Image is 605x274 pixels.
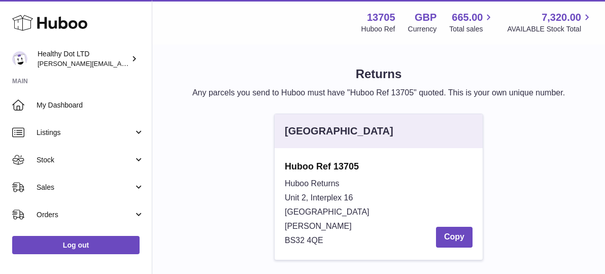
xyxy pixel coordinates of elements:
[285,193,353,202] span: Unit 2, Interplex 16
[436,227,473,248] button: Copy
[507,24,593,34] span: AVAILABLE Stock Total
[285,179,340,188] span: Huboo Returns
[449,11,494,34] a: 665.00 Total sales
[285,208,369,216] span: [GEOGRAPHIC_DATA]
[452,11,483,24] span: 665.00
[38,59,204,67] span: [PERSON_NAME][EMAIL_ADDRESS][DOMAIN_NAME]
[37,155,133,165] span: Stock
[408,24,437,34] div: Currency
[38,49,129,68] div: Healthy Dot LTD
[37,128,133,138] span: Listings
[415,11,436,24] strong: GBP
[164,66,593,82] h1: Returns
[37,210,133,220] span: Orders
[367,11,395,24] strong: 13705
[449,24,494,34] span: Total sales
[285,124,393,138] div: [GEOGRAPHIC_DATA]
[164,87,593,98] p: Any parcels you send to Huboo must have "Huboo Ref 13705" quoted. This is your own unique number.
[361,24,395,34] div: Huboo Ref
[12,51,27,66] img: Dorothy@healthydot.com
[37,100,144,110] span: My Dashboard
[285,236,323,245] span: BS32 4QE
[285,160,473,173] strong: Huboo Ref 13705
[285,222,352,230] span: [PERSON_NAME]
[37,183,133,192] span: Sales
[12,236,140,254] a: Log out
[542,11,581,24] span: 7,320.00
[507,11,593,34] a: 7,320.00 AVAILABLE Stock Total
